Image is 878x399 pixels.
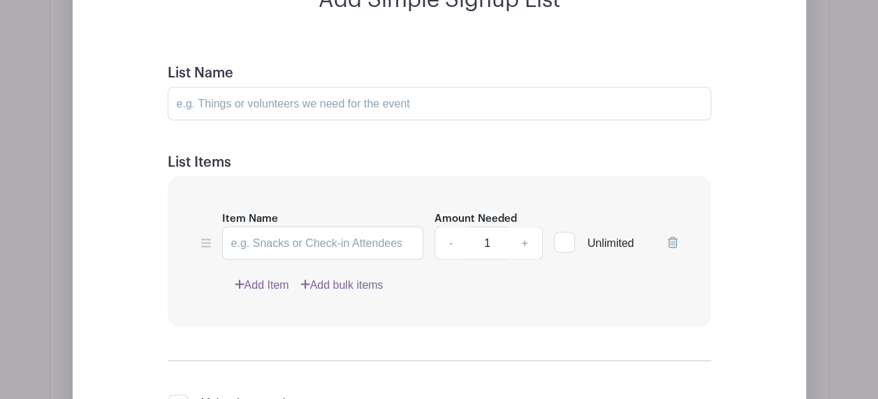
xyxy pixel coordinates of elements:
h5: List Items [168,153,711,170]
input: e.g. Snacks or Check-in Attendees [222,226,424,259]
label: Amount Needed [434,211,517,227]
a: - [434,226,467,259]
a: Add Item [235,276,289,293]
label: Item Name [222,211,278,227]
a: Add bulk items [300,276,383,293]
input: e.g. Things or volunteers we need for the event [168,86,711,120]
label: List Name [168,64,233,81]
span: Unlimited [587,236,634,248]
a: + [507,226,542,259]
